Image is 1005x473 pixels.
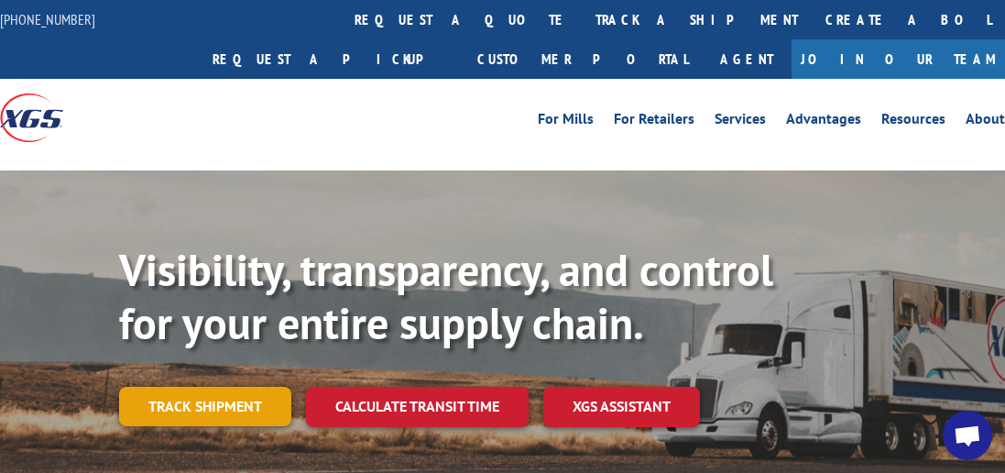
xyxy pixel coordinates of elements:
a: Track shipment [119,387,291,425]
a: Request a pickup [199,39,464,79]
b: Visibility, transparency, and control for your entire supply chain. [119,241,773,351]
a: For Mills [538,112,594,132]
a: Customer Portal [464,39,702,79]
a: For Retailers [614,112,694,132]
a: Services [715,112,766,132]
a: Calculate transit time [306,387,529,426]
a: XGS ASSISTANT [543,387,700,426]
a: About [966,112,1005,132]
a: Resources [881,112,945,132]
a: Join Our Team [792,39,1005,79]
a: Agent [702,39,792,79]
a: Open chat [943,411,992,460]
a: Advantages [786,112,861,132]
